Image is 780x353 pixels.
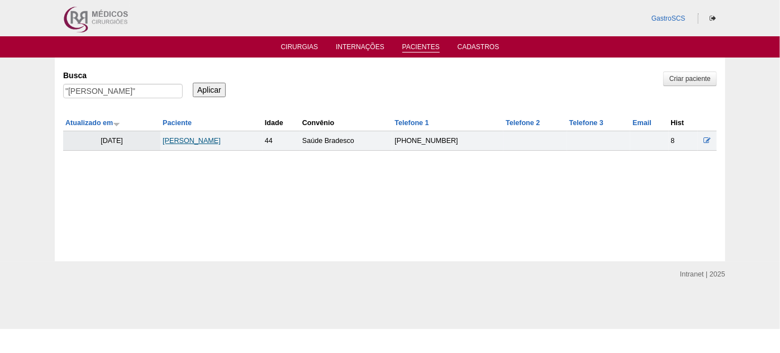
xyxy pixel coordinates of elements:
th: Convênio [300,115,393,131]
input: Digite os termos que você deseja procurar. [63,84,183,98]
a: Pacientes [402,43,440,53]
th: Hist [669,115,698,131]
td: 44 [263,131,300,151]
td: 8 [669,131,698,151]
td: Saúde Bradesco [300,131,393,151]
td: [DATE] [63,131,160,151]
a: GastroSCS [651,15,686,22]
a: Atualizado em [65,119,120,127]
img: ordem crescente [113,120,120,127]
td: [PHONE_NUMBER] [392,131,503,151]
a: Telefone 3 [569,119,603,127]
label: Busca [63,70,183,81]
a: Email [632,119,651,127]
a: Cirurgias [281,43,318,54]
i: Sair [710,15,716,22]
th: Idade [263,115,300,131]
input: Aplicar [193,83,226,97]
a: Cadastros [458,43,500,54]
a: Criar paciente [663,71,717,86]
div: Intranet | 2025 [680,269,725,280]
a: Internações [336,43,384,54]
a: Telefone 2 [506,119,540,127]
a: Telefone 1 [394,119,429,127]
a: [PERSON_NAME] [163,137,221,145]
a: Paciente [163,119,192,127]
